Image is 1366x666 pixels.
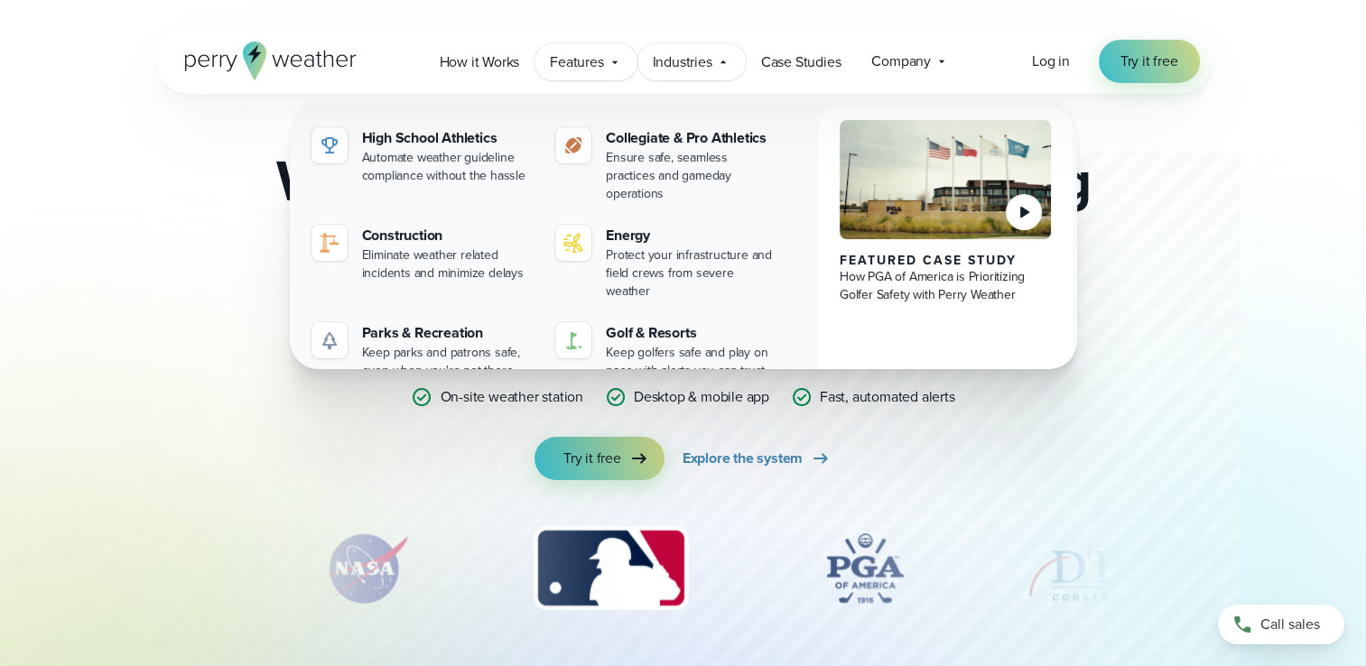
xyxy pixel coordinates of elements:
div: Parks & Recreation [362,322,534,344]
img: golf-iconV2.svg [562,329,584,351]
img: parks-icon-grey.svg [319,329,340,351]
a: PGA of America, Frisco Campus Featured Case Study How PGA of America is Prioritizing Golfer Safet... [818,106,1073,402]
a: Call sales [1218,605,1344,644]
span: How it Works [440,51,520,73]
a: Energy Protect your infrastructure and field crews from severe weather [548,217,785,308]
span: Features [550,51,603,73]
a: Collegiate & Pro Athletics Ensure safe, seamless practices and gameday operations [548,120,785,210]
div: Energy [606,225,778,246]
div: How PGA of America is Prioritizing Golfer Safety with Perry Weather [840,268,1052,304]
img: MLB.svg [516,523,706,614]
div: High School Athletics [362,127,534,149]
a: Explore the system [683,437,832,480]
img: proathletics-icon@2x-1.svg [562,134,584,156]
span: Log in [1032,51,1070,71]
span: Case Studies [761,51,841,73]
div: Construction [362,225,534,246]
a: Try it free [1099,40,1200,83]
a: Case Studies [746,43,857,80]
p: Fast, automated alerts [820,386,955,408]
img: DPR-Construction.svg [1024,523,1168,614]
div: Ensure safe, seamless practices and gameday operations [606,149,778,203]
img: NASA.svg [302,523,429,614]
span: Try it free [1120,51,1178,72]
a: Parks & Recreation Keep parks and patrons safe, even when you're not there [304,315,542,387]
div: Keep parks and patrons safe, even when you're not there [362,344,534,380]
a: Golf & Resorts Keep golfers safe and play on pace with alerts you can trust [548,315,785,387]
div: 4 of 12 [793,523,937,614]
div: 5 of 12 [1024,523,1168,614]
img: noun-crane-7630938-1@2x.svg [319,232,340,254]
p: Desktop & mobile app [634,386,769,408]
span: Company [871,51,931,72]
img: highschool-icon.svg [319,134,340,156]
img: PGA.svg [793,523,937,614]
img: energy-icon@2x-1.svg [562,232,584,254]
div: Featured Case Study [840,254,1052,268]
div: Keep golfers safe and play on pace with alerts you can trust [606,344,778,380]
a: How it Works [424,43,535,80]
a: Construction Eliminate weather related incidents and minimize delays [304,217,542,290]
p: On-site weather station [440,386,582,408]
div: 3 of 12 [516,523,706,614]
div: Golf & Resorts [606,322,778,344]
span: Call sales [1260,614,1320,635]
div: Protect your infrastructure and field crews from severe weather [606,246,778,301]
a: Log in [1032,51,1070,72]
div: 2 of 12 [302,523,429,614]
div: Automate weather guideline compliance without the hassle [362,149,534,185]
div: slideshow [246,523,1120,623]
a: Try it free [534,437,664,480]
h2: Weather Monitoring and Alerting System [246,152,1120,267]
div: Eliminate weather related incidents and minimize delays [362,246,534,282]
div: Collegiate & Pro Athletics [606,127,778,149]
span: Explore the system [683,448,803,469]
span: Industries [653,51,712,73]
span: Try it free [563,448,621,469]
a: High School Athletics Automate weather guideline compliance without the hassle [304,120,542,192]
img: PGA of America, Frisco Campus [840,120,1052,239]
